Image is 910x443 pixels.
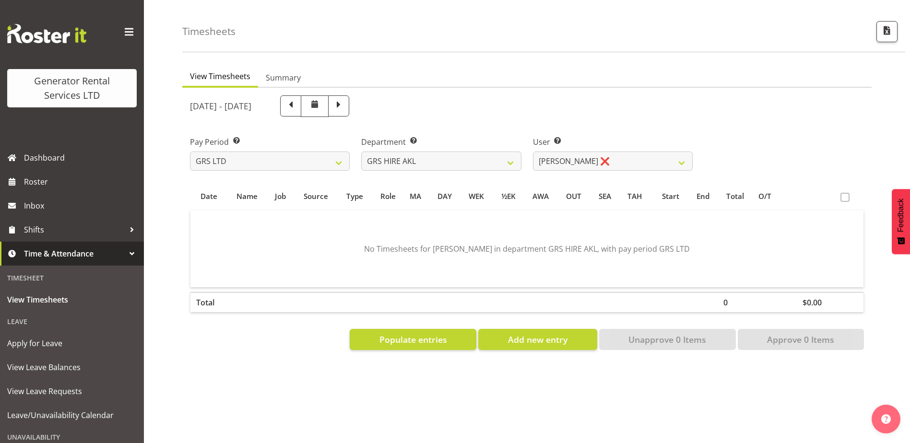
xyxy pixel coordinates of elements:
[24,246,125,261] span: Time & Attendance
[566,191,588,202] div: OUT
[233,191,261,202] div: Name
[361,136,521,148] label: Department
[718,292,753,312] th: 0
[7,24,86,43] img: Rosterit website logo
[350,329,476,350] button: Populate entries
[182,26,236,37] h4: Timesheets
[797,292,835,312] th: $0.00
[2,403,142,427] a: Leave/Unavailability Calendar
[196,191,222,202] div: Date
[7,360,137,374] span: View Leave Balances
[379,333,447,346] span: Populate entries
[532,191,555,202] div: AWA
[659,191,683,202] div: Start
[2,312,142,331] div: Leave
[2,379,142,403] a: View Leave Requests
[190,101,251,111] h5: [DATE] - [DATE]
[190,70,250,82] span: View Timesheets
[2,268,142,288] div: Timesheet
[881,414,891,424] img: help-xxl-2.png
[17,74,127,103] div: Generator Rental Services LTD
[627,191,648,202] div: TAH
[2,331,142,355] a: Apply for Leave
[533,136,693,148] label: User
[272,191,288,202] div: Job
[24,175,139,189] span: Roster
[7,292,137,307] span: View Timesheets
[469,191,490,202] div: WEK
[7,384,137,398] span: View Leave Requests
[501,191,521,202] div: ½EK
[299,191,332,202] div: Source
[599,191,616,202] div: SEA
[767,333,834,346] span: Approve 0 Items
[628,333,706,346] span: Unapprove 0 Items
[24,198,139,213] span: Inbox
[221,243,833,255] p: No Timesheets for [PERSON_NAME] in department GRS HIRE AKL, with pay period GRS LTD
[378,191,399,202] div: Role
[599,329,736,350] button: Unapprove 0 Items
[343,191,366,202] div: Type
[694,191,712,202] div: End
[892,189,910,254] button: Feedback - Show survey
[738,329,864,350] button: Approve 0 Items
[24,222,125,237] span: Shifts
[897,198,905,232] span: Feedback
[876,21,898,42] button: Export CSV
[266,72,301,83] span: Summary
[508,333,567,346] span: Add new entry
[437,191,458,202] div: DAY
[190,292,227,312] th: Total
[7,408,137,422] span: Leave/Unavailability Calendar
[7,336,137,350] span: Apply for Leave
[24,151,139,165] span: Dashboard
[758,191,777,202] div: O/T
[723,191,747,202] div: Total
[2,355,142,379] a: View Leave Balances
[190,136,350,148] label: Pay Period
[2,288,142,312] a: View Timesheets
[410,191,426,202] div: MA
[478,329,597,350] button: Add new entry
